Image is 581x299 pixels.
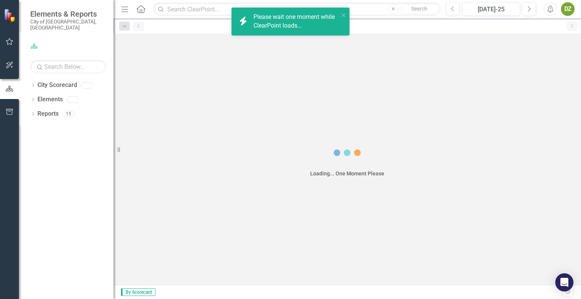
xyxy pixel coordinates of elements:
[37,95,63,104] a: Elements
[253,13,339,30] div: Please wait one moment while ClearPoint loads...
[37,81,77,90] a: City Scorecard
[555,273,573,291] div: Open Intercom Messenger
[121,288,155,296] span: By Scorecard
[561,2,575,16] button: DZ
[30,9,106,19] span: Elements & Reports
[401,4,438,14] button: Search
[462,2,520,16] button: [DATE]-25
[30,60,106,73] input: Search Below...
[30,19,106,31] small: City of [GEOGRAPHIC_DATA], [GEOGRAPHIC_DATA]
[4,9,17,22] img: ClearPoint Strategy
[341,11,346,19] button: close
[62,111,75,117] div: 15
[153,3,440,16] input: Search ClearPoint...
[37,110,59,118] a: Reports
[411,6,427,12] span: Search
[310,170,384,177] div: Loading... One Moment Please
[464,5,517,14] div: [DATE]-25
